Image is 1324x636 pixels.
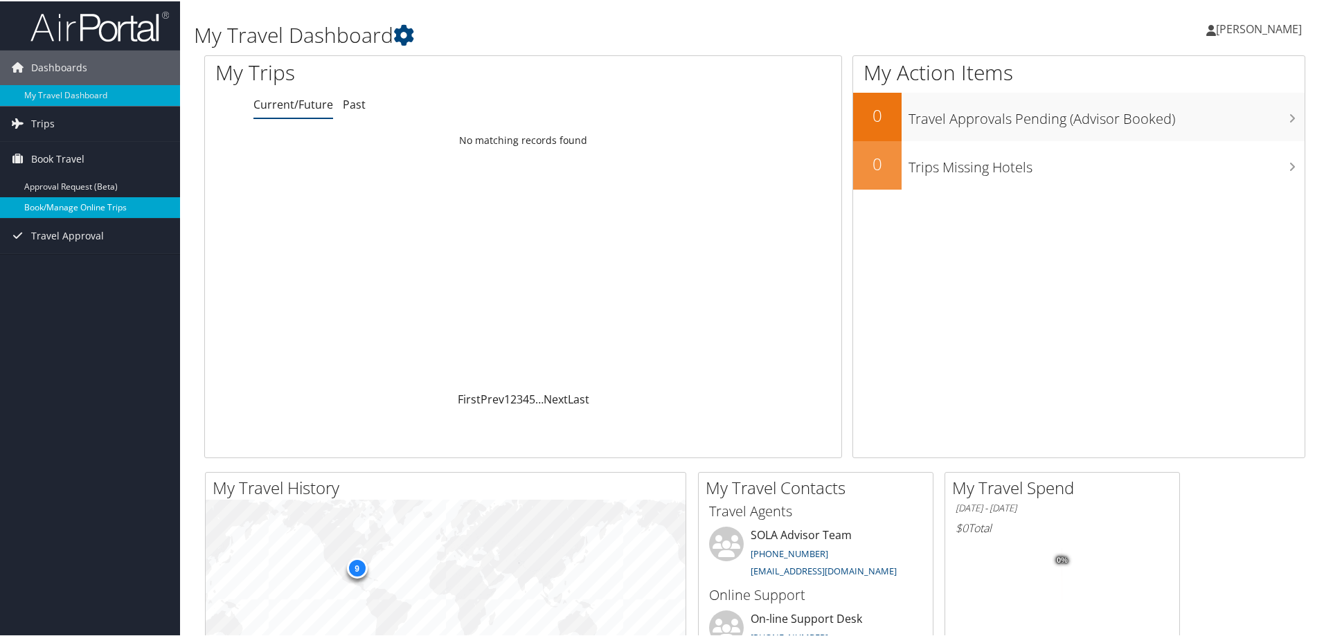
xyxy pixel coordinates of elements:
h3: Travel Approvals Pending (Advisor Booked) [909,101,1305,127]
h1: My Travel Dashboard [194,19,942,48]
span: $0 [956,519,968,534]
span: [PERSON_NAME] [1216,20,1302,35]
li: SOLA Advisor Team [702,525,929,582]
img: airportal-logo.png [30,9,169,42]
a: 2 [510,390,517,406]
tspan: 0% [1057,555,1068,563]
a: 5 [529,390,535,406]
td: No matching records found [205,127,841,152]
span: Travel Approval [31,217,104,252]
h1: My Trips [215,57,566,86]
a: 0Travel Approvals Pending (Advisor Booked) [853,91,1305,140]
h2: 0 [853,102,902,126]
span: … [535,390,544,406]
a: 3 [517,390,523,406]
a: Current/Future [253,96,333,111]
a: Next [544,390,568,406]
h2: My Travel Spend [952,475,1179,498]
a: Last [568,390,589,406]
a: Prev [481,390,504,406]
a: [PHONE_NUMBER] [751,546,828,558]
h3: Trips Missing Hotels [909,149,1305,176]
span: Book Travel [31,140,84,175]
span: Trips [31,105,55,140]
a: [PERSON_NAME] [1206,7,1316,48]
h2: 0 [853,151,902,174]
h3: Travel Agents [709,500,922,520]
h1: My Action Items [853,57,1305,86]
a: [EMAIL_ADDRESS][DOMAIN_NAME] [751,563,897,576]
h2: My Travel Contacts [706,475,933,498]
h2: My Travel History [213,475,686,498]
a: Past [343,96,366,111]
span: Dashboards [31,49,87,84]
h6: Total [956,519,1169,534]
a: First [458,390,481,406]
a: 0Trips Missing Hotels [853,140,1305,188]
div: 9 [346,556,367,577]
a: 1 [504,390,510,406]
h3: Online Support [709,584,922,603]
a: 4 [523,390,529,406]
h6: [DATE] - [DATE] [956,500,1169,514]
